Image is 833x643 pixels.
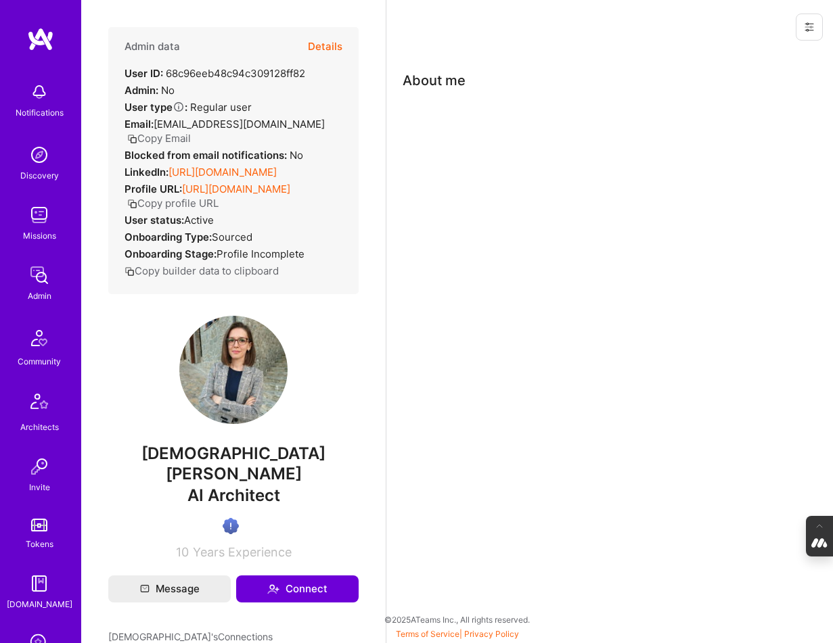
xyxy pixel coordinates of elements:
[182,183,290,195] a: [URL][DOMAIN_NAME]
[125,41,180,53] h4: Admin data
[125,264,279,278] button: Copy builder data to clipboard
[267,583,279,595] i: icon Connect
[81,602,833,636] div: © 2025 ATeams Inc., All rights reserved.
[27,27,54,51] img: logo
[125,118,154,130] strong: Email:
[193,545,292,559] span: Years Experience
[396,629,459,639] a: Terms of Service
[184,214,214,227] span: Active
[23,229,56,243] div: Missions
[173,101,185,113] i: Help
[125,84,158,97] strong: Admin:
[125,247,217,260] strong: Onboarding Stage:
[179,316,288,424] img: User Avatar
[125,100,252,114] div: Regular user
[20,168,59,183] div: Discovery
[31,519,47,531] img: tokens
[125,101,187,114] strong: User type :
[176,545,189,559] span: 10
[223,518,239,534] img: High Potential User
[26,201,53,229] img: teamwork
[26,570,53,597] img: guide book
[18,354,61,368] div: Community
[108,575,231,602] button: Message
[23,322,55,354] img: Community
[127,131,191,145] button: Copy Email
[236,575,359,602] button: Connect
[16,105,64,120] div: Notifications
[125,148,303,162] div: No
[125,183,182,195] strong: Profile URL:
[26,141,53,168] img: discovery
[125,149,290,162] strong: Blocked from email notifications:
[396,629,519,639] span: |
[125,66,305,80] div: 68c96eeb48c94c309128ff82
[187,485,280,505] span: AI Architect
[125,214,184,227] strong: User status:
[154,118,325,130] span: [EMAIL_ADDRESS][DOMAIN_NAME]
[28,289,51,303] div: Admin
[125,266,135,277] i: icon Copy
[127,134,137,144] i: icon Copy
[125,67,163,80] strong: User ID:
[212,231,252,243] span: sourced
[108,444,359,484] span: [DEMOGRAPHIC_DATA][PERSON_NAME]
[7,597,72,611] div: [DOMAIN_NAME]
[127,199,137,209] i: icon Copy
[26,537,53,551] div: Tokens
[308,27,342,66] button: Details
[125,83,175,97] div: No
[125,166,168,178] strong: LinkedIn:
[26,262,53,289] img: admin teamwork
[217,247,305,260] span: Profile Incomplete
[140,584,150,594] i: icon Mail
[127,196,219,210] button: Copy profile URL
[168,166,277,178] a: [URL][DOMAIN_NAME]
[403,70,466,91] div: About me
[23,387,55,420] img: Architects
[26,453,53,480] img: Invite
[125,231,212,243] strong: Onboarding Type:
[464,629,519,639] a: Privacy Policy
[20,420,59,434] div: Architects
[29,480,50,494] div: Invite
[26,78,53,105] img: bell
